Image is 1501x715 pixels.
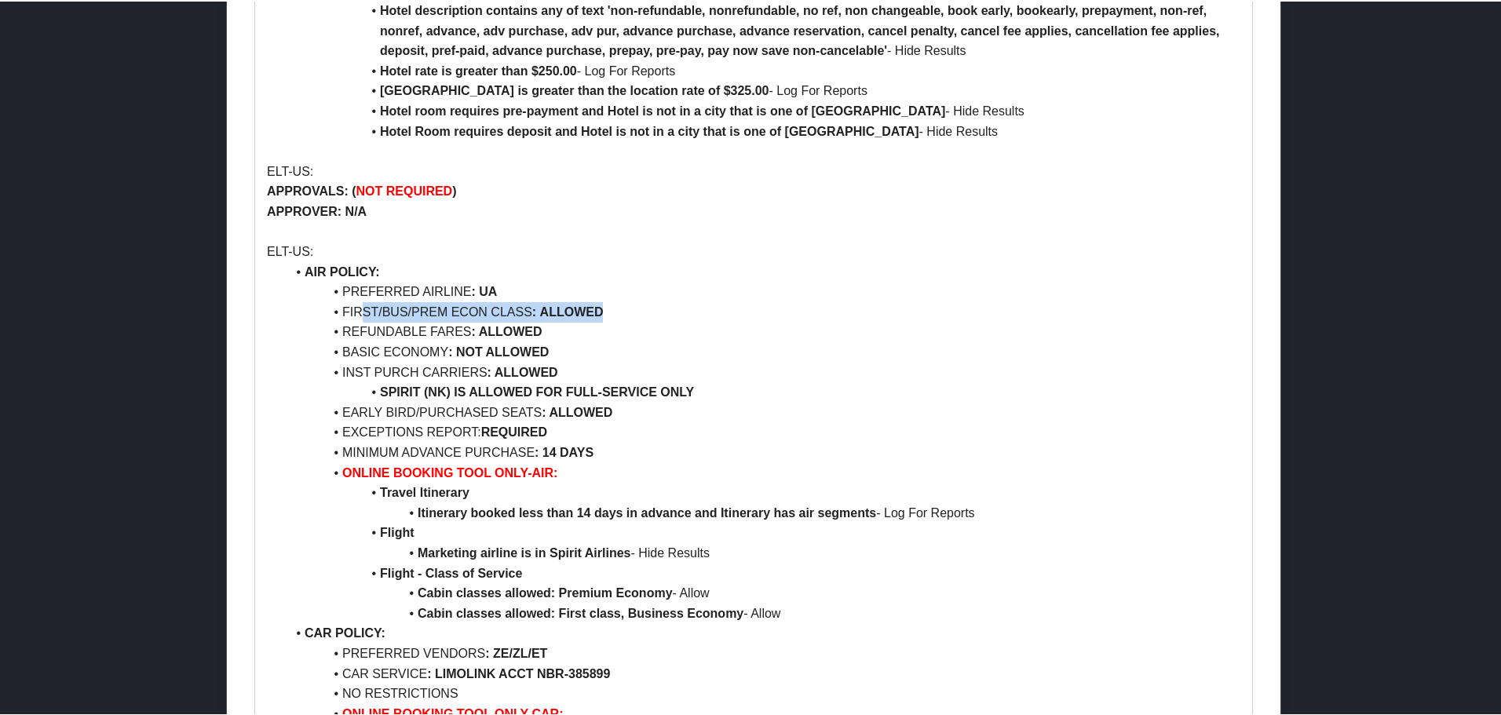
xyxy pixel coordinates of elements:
strong: Travel Itinerary [380,484,469,498]
li: NO RESTRICTIONS [286,682,1240,702]
strong: [GEOGRAPHIC_DATA] is greater than the location rate of $325.00 [380,82,769,96]
strong: CAR POLICY: [305,625,385,638]
li: - Hide Results [286,120,1240,140]
strong: : UA [471,283,497,297]
li: PREFERRED VENDORS [286,642,1240,662]
li: FIRST/BUS/PREM ECON CLASS [286,301,1240,321]
strong: NOT REQUIRED [356,183,453,196]
li: - Allow [286,602,1240,622]
strong: ZE/ZL/ET [493,645,547,658]
strong: Hotel Room requires deposit and Hotel is not in a city that is one of [GEOGRAPHIC_DATA] [380,123,919,137]
strong: : [532,304,536,317]
li: MINIMUM ADVANCE PURCHASE [286,441,1240,461]
li: - Log For Reports [286,60,1240,80]
strong: APPROVALS: [267,183,349,196]
strong: : 14 DAYS [535,444,593,458]
li: - Log For Reports [286,502,1240,522]
li: - Log For Reports [286,79,1240,100]
strong: : LIMOLINK ACCT NBR-385899 [427,666,610,679]
strong: Hotel description contains any of text 'non-refundable, nonrefundable, no ref, non changeable, bo... [380,2,1223,56]
li: - Hide Results [286,542,1240,562]
li: INST PURCH CARRIERS [286,361,1240,381]
li: EARLY BIRD/PURCHASED SEATS [286,401,1240,421]
strong: REQUIRED [481,424,547,437]
li: - Allow [286,582,1240,602]
strong: : ALLOWED [542,404,612,418]
strong: Cabin classes allowed: First class, Business Economy [418,605,743,618]
li: - Hide Results [286,100,1240,120]
li: REFUNDABLE FARES [286,320,1240,341]
strong: ALLOWED [540,304,604,317]
strong: Marketing airline is in Spirit Airlines [418,545,630,558]
strong: Hotel rate is greater than $250.00 [380,63,577,76]
strong: Hotel room requires pre-payment and Hotel is not in a city that is one of [GEOGRAPHIC_DATA] [380,103,945,116]
strong: AIR POLICY: [305,264,380,277]
strong: : NOT ALLOWED [448,344,549,357]
strong: Cabin classes allowed: Premium Economy [418,585,673,598]
strong: SPIRIT (NK) IS ALLOWED FOR FULL-SERVICE ONLY [380,384,694,397]
strong: Itinerary booked less than 14 days in advance and Itinerary has air segments [418,505,876,518]
strong: ) [452,183,456,196]
li: BASIC ECONOMY [286,341,1240,361]
strong: Flight - Class of Service [380,565,522,578]
strong: ( [352,183,356,196]
strong: Flight [380,524,415,538]
strong: APPROVER: N/A [267,203,367,217]
li: PREFERRED AIRLINE [286,280,1240,301]
li: CAR SERVICE [286,662,1240,683]
p: ELT-US: [267,240,1240,261]
strong: ONLINE BOOKING TOOL ONLY-AIR: [342,465,557,478]
p: ELT-US: [267,160,1240,181]
strong: : ALLOWED [488,364,558,378]
li: EXCEPTIONS REPORT: [286,421,1240,441]
strong: : [485,645,489,658]
strong: : ALLOWED [471,323,542,337]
